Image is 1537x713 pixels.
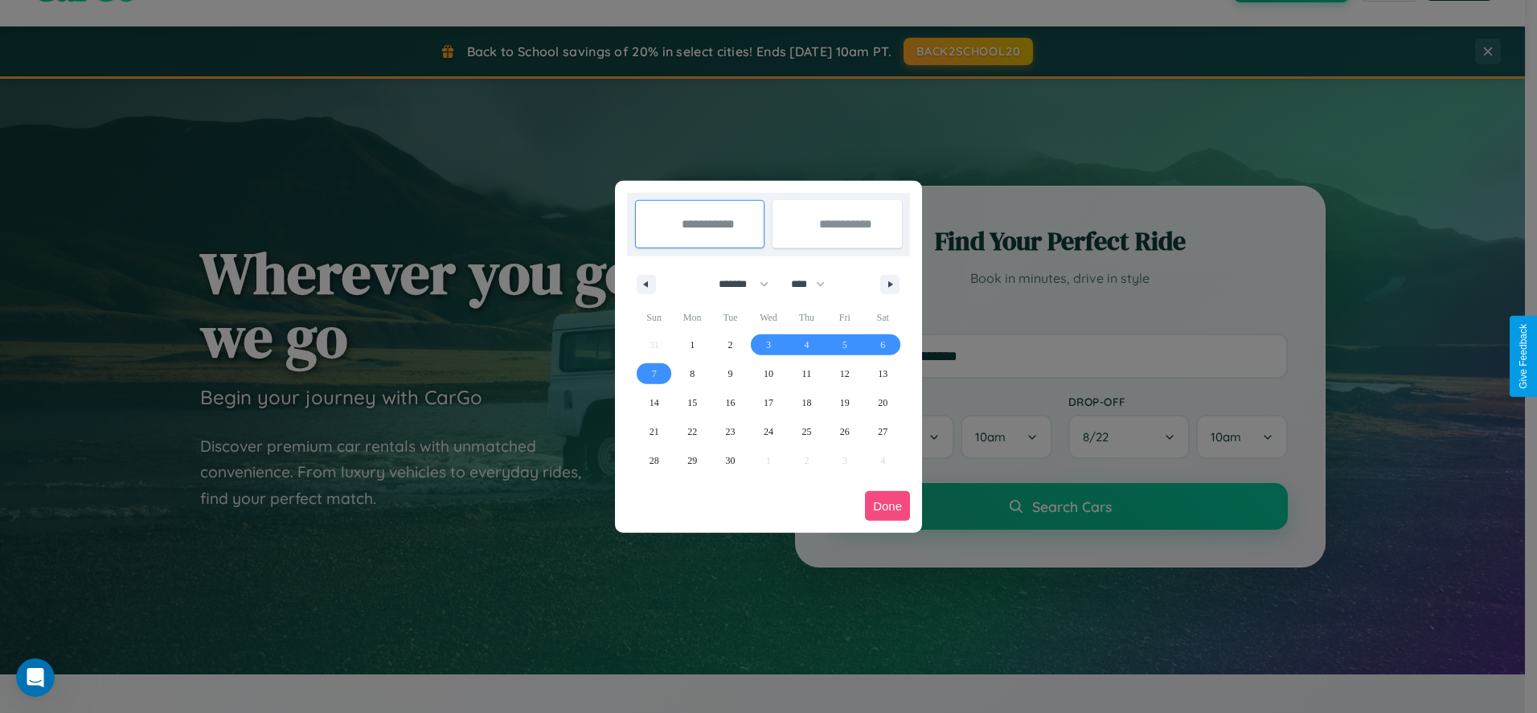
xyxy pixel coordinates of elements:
span: 17 [764,388,773,417]
button: 8 [673,359,711,388]
button: 26 [826,417,863,446]
span: 14 [650,388,659,417]
button: 19 [826,388,863,417]
span: 15 [687,388,697,417]
button: Done [865,491,910,521]
button: 23 [711,417,749,446]
button: 6 [864,330,902,359]
button: 30 [711,446,749,475]
span: 25 [801,417,811,446]
button: 11 [788,359,826,388]
span: 30 [726,446,736,475]
button: 7 [635,359,673,388]
span: 13 [878,359,887,388]
span: 20 [878,388,887,417]
button: 12 [826,359,863,388]
span: 3 [766,330,771,359]
span: 5 [842,330,847,359]
button: 18 [788,388,826,417]
button: 1 [673,330,711,359]
button: 25 [788,417,826,446]
span: 1 [690,330,695,359]
span: 21 [650,417,659,446]
span: 27 [878,417,887,446]
button: 28 [635,446,673,475]
span: Sat [864,305,902,330]
button: 2 [711,330,749,359]
button: 9 [711,359,749,388]
span: Mon [673,305,711,330]
button: 4 [788,330,826,359]
span: 10 [764,359,773,388]
span: 9 [728,359,733,388]
span: 12 [840,359,850,388]
span: 18 [801,388,811,417]
button: 20 [864,388,902,417]
button: 17 [749,388,787,417]
button: 29 [673,446,711,475]
span: 26 [840,417,850,446]
button: 24 [749,417,787,446]
span: 22 [687,417,697,446]
div: Give Feedback [1518,324,1529,389]
span: 29 [687,446,697,475]
button: 16 [711,388,749,417]
button: 27 [864,417,902,446]
span: 2 [728,330,733,359]
span: 23 [726,417,736,446]
span: Sun [635,305,673,330]
button: 22 [673,417,711,446]
span: 28 [650,446,659,475]
button: 3 [749,330,787,359]
span: 8 [690,359,695,388]
span: Tue [711,305,749,330]
span: 7 [652,359,657,388]
button: 15 [673,388,711,417]
span: 16 [726,388,736,417]
button: 21 [635,417,673,446]
span: 4 [804,330,809,359]
button: 13 [864,359,902,388]
span: 24 [764,417,773,446]
span: Wed [749,305,787,330]
span: 19 [840,388,850,417]
span: 11 [802,359,812,388]
span: Thu [788,305,826,330]
span: Fri [826,305,863,330]
button: 5 [826,330,863,359]
iframe: Intercom live chat [16,658,55,697]
button: 10 [749,359,787,388]
button: 14 [635,388,673,417]
span: 6 [880,330,885,359]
